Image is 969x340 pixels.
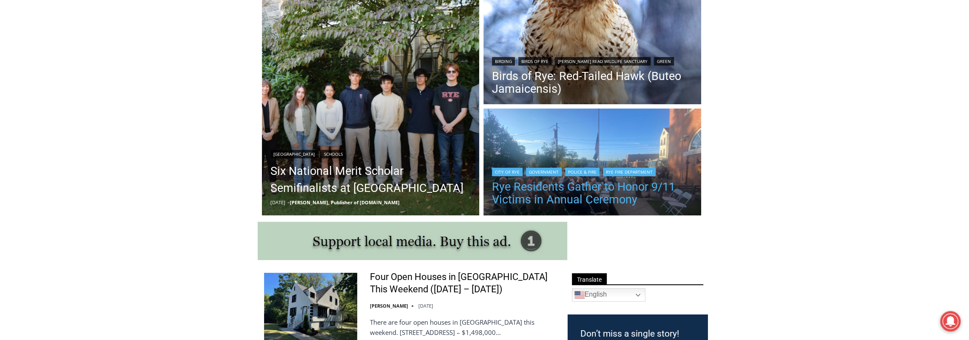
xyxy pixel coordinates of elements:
div: | | | [492,55,693,66]
img: support local media, buy this ad [258,222,567,260]
span: Translate [572,273,607,285]
h4: [PERSON_NAME] Read Sanctuary Fall Fest: [DATE] [7,86,113,105]
a: Read More Rye Residents Gather to Honor 9/11 Victims in Annual Ceremony [483,109,701,217]
a: Birds of Rye [518,57,551,66]
a: Rye Residents Gather to Honor 9/11 Victims in Annual Ceremony [492,180,693,206]
a: [PERSON_NAME] Read Wildlife Sanctuary [555,57,651,66]
a: Open Tues. - Sun. [PHONE_NUMBER] [0,86,85,106]
a: Green [654,57,674,66]
a: [PERSON_NAME] Read Sanctuary Fall Fest: [DATE] [0,85,127,106]
a: [PERSON_NAME], Publisher of [DOMAIN_NAME] [290,199,400,206]
img: (PHOTO: The City of Rye's annual September 11th Commemoration Ceremony on Thursday, September 11,... [483,109,701,217]
a: Police & Fire [565,168,600,176]
a: Schools [321,150,346,158]
time: [DATE] [270,199,285,206]
a: English [572,288,645,302]
div: | [270,148,471,158]
a: Four Open Houses in [GEOGRAPHIC_DATA] This Weekend ([DATE] – [DATE]) [370,271,557,295]
span: Intern @ [DOMAIN_NAME] [222,85,394,104]
div: | | | [492,166,693,176]
a: Intern @ [DOMAIN_NAME] [205,83,412,106]
a: City of Rye [492,168,523,176]
div: Birds of Prey: Falcon and hawk demos [89,25,123,70]
a: Rye Fire Department [603,168,656,176]
a: Birds of Rye: Red-Tailed Hawk (Buteo Jamaicensis) [492,70,693,95]
a: Six National Merit Scholar Semifinalists at [GEOGRAPHIC_DATA] [270,163,471,197]
img: en [574,290,585,300]
div: "the precise, almost orchestrated movements of cutting and assembling sushi and [PERSON_NAME] mak... [88,53,125,102]
a: [PERSON_NAME] [370,303,408,309]
span: – [287,199,290,206]
span: Open Tues. - Sun. [PHONE_NUMBER] [3,88,83,120]
time: [DATE] [418,303,433,309]
div: / [95,72,97,80]
div: 6 [99,72,103,80]
p: There are four open houses in [GEOGRAPHIC_DATA] this weekend. [STREET_ADDRESS] – $1,498,000… [370,317,557,337]
div: "[PERSON_NAME] and I covered the [DATE] Parade, which was a really eye opening experience as I ha... [215,0,402,83]
a: Government [526,168,562,176]
a: [GEOGRAPHIC_DATA] [270,150,318,158]
div: 2 [89,72,93,80]
a: Birding [492,57,515,66]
